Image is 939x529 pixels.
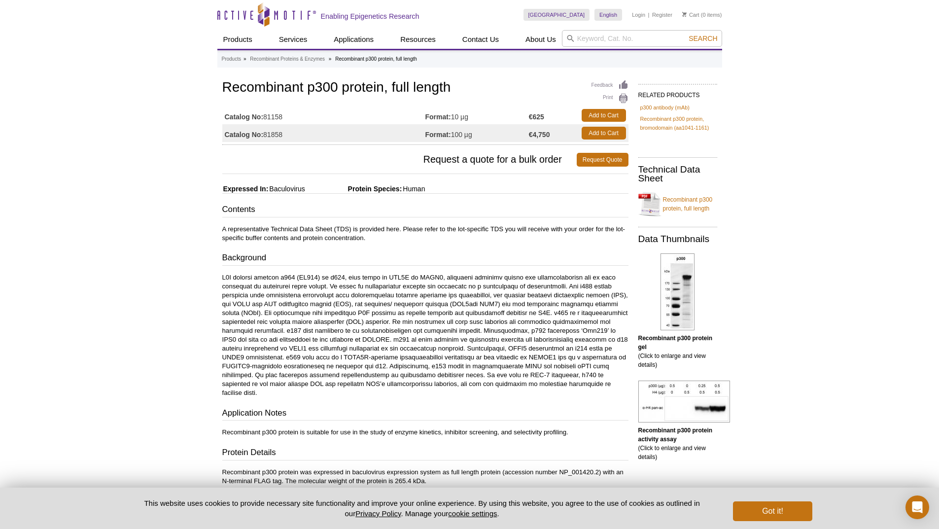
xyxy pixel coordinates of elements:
span: Protein Species: [307,185,402,193]
p: (Click to enlarge and view details) [638,426,717,461]
span: Baculovirus [268,185,305,193]
a: Feedback [591,80,628,91]
li: (0 items) [682,9,722,21]
a: Resources [394,30,442,49]
a: Recombinant Proteins & Enzymes [250,55,325,64]
li: | [648,9,650,21]
h3: Application Notes [222,407,628,421]
p: A representative Technical Data Sheet (TDS) is provided here. Please refer to the lot-specific TD... [222,225,628,243]
p: Recombinant p300 protein was expressed in baculovirus expression system as full length protein (a... [222,468,628,486]
strong: €625 [529,112,544,121]
img: Your Cart [682,12,687,17]
td: 81858 [222,124,425,142]
p: Recombinant p300 protein is suitable for use in the study of enzyme kinetics, inhibitor screening... [222,428,628,437]
a: Applications [328,30,380,49]
a: Login [632,11,645,18]
a: Contact Us [456,30,505,49]
span: Expressed In: [222,185,269,193]
strong: Catalog No: [225,130,264,139]
td: 10 µg [425,106,529,124]
h1: Recombinant p300 protein, full length [222,80,628,97]
span: Human [402,185,425,193]
b: Recombinant p300 protein activity assay [638,427,713,443]
a: About Us [520,30,562,49]
a: Products [217,30,258,49]
strong: Catalog No: [225,112,264,121]
h2: Data Thumbnails [638,235,717,244]
a: Recombinant p300 protein, bromodomain (aa1041-1161) [640,114,715,132]
a: Request Quote [577,153,628,167]
h3: Contents [222,204,628,217]
h2: RELATED PRODUCTS [638,84,717,102]
img: Recombinant p300 protein gel [661,253,695,330]
li: » [243,56,246,62]
div: Open Intercom Messenger [905,495,929,519]
p: L0I dolorsi ametcon a964 (EL914) se d624, eius tempo in UTL5E do MAGN0, aliquaeni adminimv quisno... [222,273,628,397]
span: Request a quote for a bulk order [222,153,577,167]
a: [GEOGRAPHIC_DATA] [523,9,590,21]
li: » [329,56,332,62]
td: 100 µg [425,124,529,142]
a: Recombinant p300 protein, full length [638,189,717,219]
p: This website uses cookies to provide necessary site functionality and improve your online experie... [127,498,717,519]
h2: Enabling Epigenetics Research [321,12,419,21]
h2: Technical Data Sheet [638,165,717,183]
a: Services [273,30,313,49]
button: Search [686,34,720,43]
a: p300 antibody (mAb) [640,103,690,112]
a: Products [222,55,241,64]
img: Recombinant p300 protein activity assay [638,381,730,423]
a: Register [652,11,672,18]
strong: Format: [425,130,451,139]
input: Keyword, Cat. No. [562,30,722,47]
span: Search [689,35,717,42]
a: English [594,9,622,21]
a: Add to Cart [582,127,626,140]
a: Print [591,93,628,104]
td: 81158 [222,106,425,124]
p: (Click to enlarge and view details) [638,334,717,369]
h3: Protein Details [222,447,628,460]
a: Add to Cart [582,109,626,122]
h3: Background [222,252,628,266]
button: Got it! [733,501,812,521]
strong: €4,750 [529,130,550,139]
a: Privacy Policy [355,509,401,518]
strong: Format: [425,112,451,121]
b: Recombinant p300 protein gel [638,335,713,351]
button: cookie settings [448,509,497,518]
li: Recombinant p300 protein, full length [335,56,417,62]
a: Cart [682,11,699,18]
